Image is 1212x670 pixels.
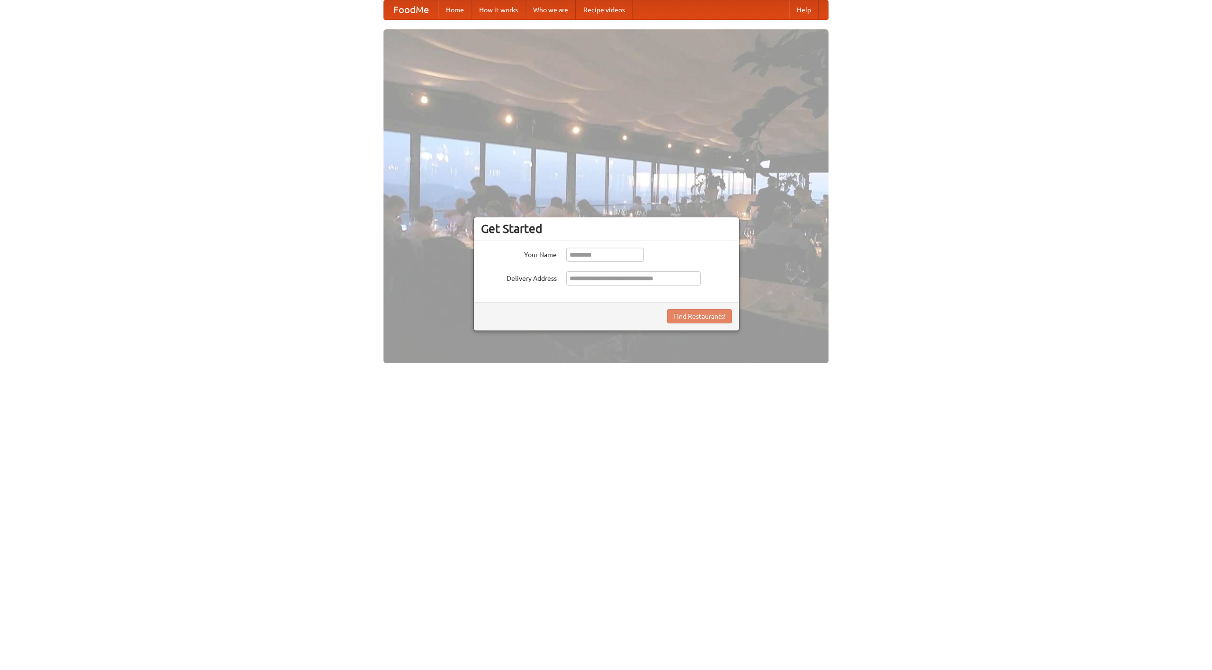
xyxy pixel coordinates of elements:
a: Help [789,0,819,19]
a: How it works [472,0,526,19]
label: Your Name [481,248,557,259]
a: Recipe videos [576,0,633,19]
a: Home [438,0,472,19]
h3: Get Started [481,222,732,236]
a: Who we are [526,0,576,19]
label: Delivery Address [481,271,557,283]
a: FoodMe [384,0,438,19]
button: Find Restaurants! [667,309,732,323]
